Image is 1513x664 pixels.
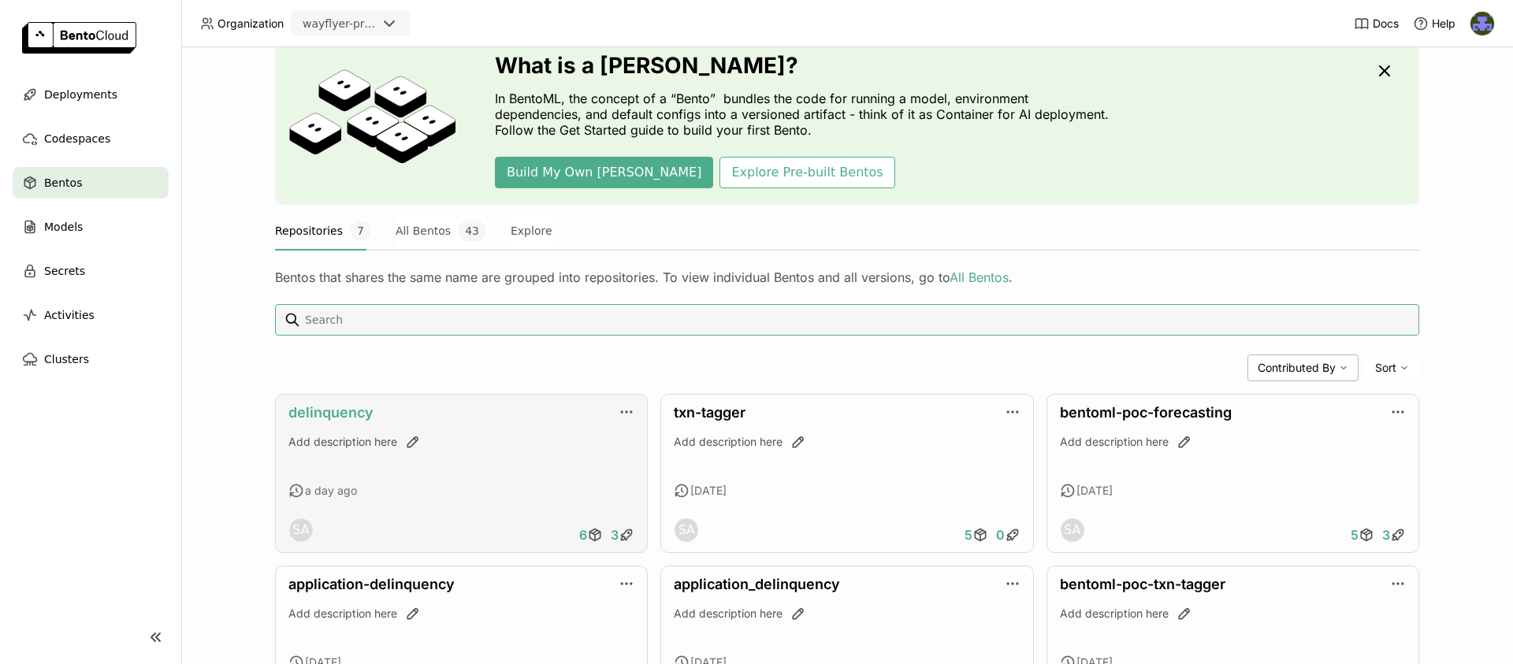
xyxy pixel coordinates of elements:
[22,22,136,54] img: logo
[607,519,638,551] a: 3
[288,434,634,450] div: Add description here
[396,211,485,250] button: All Bentos
[690,484,727,498] span: [DATE]
[674,576,840,592] a: application_delinquency
[675,518,698,542] div: SA
[288,404,374,421] a: delinquency
[1347,519,1378,551] a: 5
[44,350,89,369] span: Clusters
[1413,16,1455,32] div: Help
[378,17,380,32] input: Selected wayflyer-prod.
[611,527,619,543] span: 3
[303,16,377,32] div: wayflyer-prod
[579,527,587,543] span: 6
[1470,12,1494,35] img: Deirdre Bevan
[275,269,1419,285] div: Bentos that shares the same name are grouped into repositories. To view individual Bentos and all...
[1373,17,1399,31] span: Docs
[44,173,82,192] span: Bentos
[1354,16,1399,32] a: Docs
[961,519,992,551] a: 5
[1365,354,1419,381] div: Sort
[965,527,972,543] span: 5
[674,517,699,543] div: Service Account
[44,129,110,148] span: Codespaces
[13,211,169,243] a: Models
[1258,361,1336,375] span: Contributed By
[992,519,1024,551] a: 0
[1378,519,1410,551] a: 3
[1061,518,1084,542] div: SA
[1247,354,1359,381] div: Contributed By
[674,606,1020,621] div: Add description here
[13,167,169,198] a: Bentos
[13,299,169,331] a: Activities
[1432,17,1455,31] span: Help
[495,157,713,188] button: Build My Own [PERSON_NAME]
[1060,404,1232,421] a: bentoml-poc-forecasting
[288,517,314,543] div: Service Account
[13,343,169,375] a: Clusters
[495,53,1117,78] h3: What is a [PERSON_NAME]?
[44,217,83,236] span: Models
[13,123,169,154] a: Codespaces
[13,255,169,287] a: Secrets
[495,91,1117,138] p: In BentoML, the concept of a “Bento” bundles the code for running a model, environment dependenci...
[1351,527,1359,543] span: 5
[1060,434,1406,450] div: Add description here
[351,221,370,241] span: 7
[305,484,357,498] span: a day ago
[996,527,1005,543] span: 0
[1076,484,1113,498] span: [DATE]
[950,269,1009,285] a: All Bentos
[674,404,745,421] a: txn-tagger
[44,85,117,104] span: Deployments
[511,211,552,250] button: Explore
[1060,606,1406,621] div: Add description here
[1375,361,1396,375] span: Sort
[288,576,455,592] a: application-delinquency
[44,306,95,325] span: Activities
[674,434,1020,450] div: Add description here
[303,307,1413,332] input: Search
[275,211,370,250] button: Repositories
[289,518,313,542] div: SA
[1060,517,1085,543] div: Service Account
[459,221,485,241] span: 43
[288,606,634,621] div: Add description here
[1060,576,1225,592] a: bentoml-poc-txn-tagger
[1382,527,1390,543] span: 3
[44,262,85,280] span: Secrets
[288,69,457,172] img: cover onboarding
[13,79,169,110] a: Deployments
[719,157,894,188] button: Explore Pre-built Bentos
[217,17,284,31] span: Organization
[575,519,607,551] a: 6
